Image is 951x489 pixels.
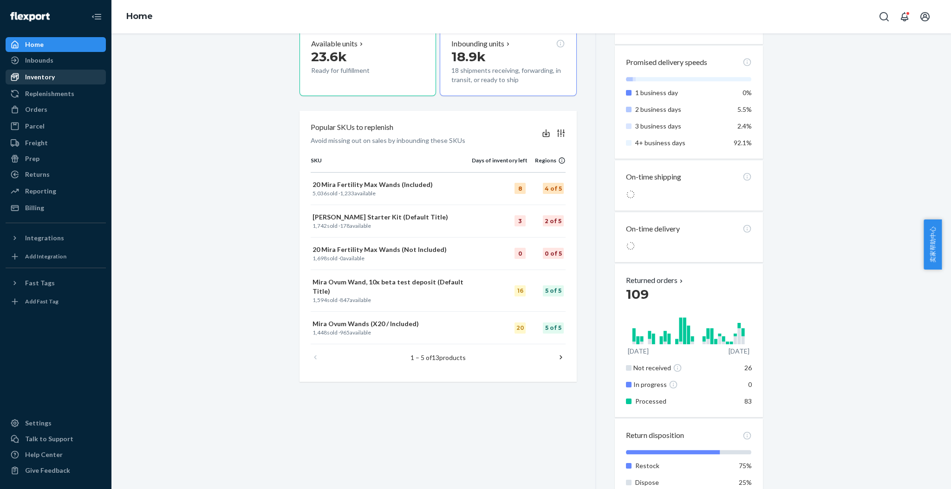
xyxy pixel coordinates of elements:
[635,105,727,114] p: 2 business days
[635,88,727,97] p: 1 business day
[543,322,564,334] div: 5 of 5
[313,212,470,222] p: [PERSON_NAME] Starter Kit (Default Title)
[734,139,752,147] span: 92.1%
[626,224,680,234] p: On-time delivery
[515,215,526,226] div: 3
[635,138,727,148] p: 4+ business days
[6,231,106,245] button: Integrations
[6,37,106,52] a: Home
[311,136,465,145] p: Avoid missing out on sales by inbounding these SKUs
[25,466,70,475] div: Give Feedback
[737,105,752,113] span: 5.5%
[313,255,327,262] span: 1,698
[515,285,526,296] div: 16
[311,39,358,49] p: Available units
[628,347,649,356] p: [DATE]
[340,296,350,303] span: 847
[340,222,350,229] span: 178
[451,49,486,64] span: 18.9k
[626,172,681,182] p: On-time shipping
[635,122,727,131] p: 3 business days
[340,329,350,336] span: 965
[87,7,106,26] button: Close Navigation
[543,248,564,259] div: 0 of 5
[440,26,576,96] button: Inbounding units18.9k18 shipments receiving, forwarding, in transit, or ready to ship
[311,156,472,172] th: SKU
[626,275,685,286] button: Returned orders
[626,57,707,68] p: Promised delivery speeds
[6,294,106,309] a: Add Fast Tag
[313,254,470,262] p: sold · available
[6,102,106,117] a: Orders
[6,431,106,446] a: Talk to Support
[626,286,649,302] span: 109
[748,380,752,388] span: 0
[635,397,727,406] p: Processed
[743,89,752,97] span: 0%
[25,434,73,444] div: Talk to Support
[633,363,729,373] div: Not received
[25,297,59,305] div: Add Fast Tag
[313,277,470,296] p: Mira Ovum Wand, 10x beta test deposit (Default Title)
[25,187,56,196] div: Reporting
[410,353,466,362] p: 1 – 5 of products
[340,190,354,197] span: 1,233
[6,249,106,264] a: Add Integration
[25,278,55,288] div: Fast Tags
[25,72,55,82] div: Inventory
[739,462,752,470] span: 75%
[472,156,528,172] th: Days of inventory left
[515,183,526,194] div: 8
[25,252,66,260] div: Add Integration
[744,364,752,372] span: 26
[313,319,470,328] p: Mira Ovum Wands (X20 / Included)
[895,7,914,26] button: Open notifications
[6,53,106,68] a: Inbounds
[6,70,106,84] a: Inventory
[25,105,47,114] div: Orders
[25,138,48,148] div: Freight
[916,7,934,26] button: Open account menu
[635,478,727,487] p: Dispose
[6,416,106,431] a: Settings
[313,296,470,304] p: sold · available
[25,122,45,131] div: Parcel
[6,447,106,462] a: Help Center
[737,122,752,130] span: 2.4%
[739,478,752,486] span: 25%
[451,66,565,84] p: 18 shipments receiving, forwarding, in transit, or ready to ship
[340,255,343,262] span: 0
[515,322,526,334] div: 20
[25,233,64,243] div: Integrations
[432,354,439,361] span: 13
[313,329,327,336] span: 1,448
[744,397,752,405] span: 83
[25,89,74,98] div: Replenishments
[313,189,470,197] p: sold · available
[313,190,327,197] span: 5,036
[6,167,106,182] a: Returns
[543,183,564,194] div: 4 of 5
[25,154,39,163] div: Prep
[300,26,436,96] button: Available units23.6kReady for fulfillment
[6,119,106,134] a: Parcel
[635,461,727,470] p: Restock
[313,245,470,254] p: 20 Mira Fertility Max Wands (Not Included)
[633,380,729,389] div: In progress
[6,86,106,101] a: Replenishments
[119,3,160,30] ol: breadcrumbs
[313,180,470,189] p: 20 Mira Fertility Max Wands (Included)
[528,156,566,164] div: Regions
[311,49,347,64] span: 23.6k
[875,7,893,26] button: Open Search Box
[6,135,106,150] a: Freight
[6,200,106,215] a: Billing
[6,463,106,478] button: Give Feedback
[626,430,684,441] p: Return disposition
[313,222,327,229] span: 1,742
[924,219,942,270] span: 卖家帮助中心
[313,328,470,336] p: sold · available
[10,12,50,21] img: Flexport logo
[25,40,44,49] div: Home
